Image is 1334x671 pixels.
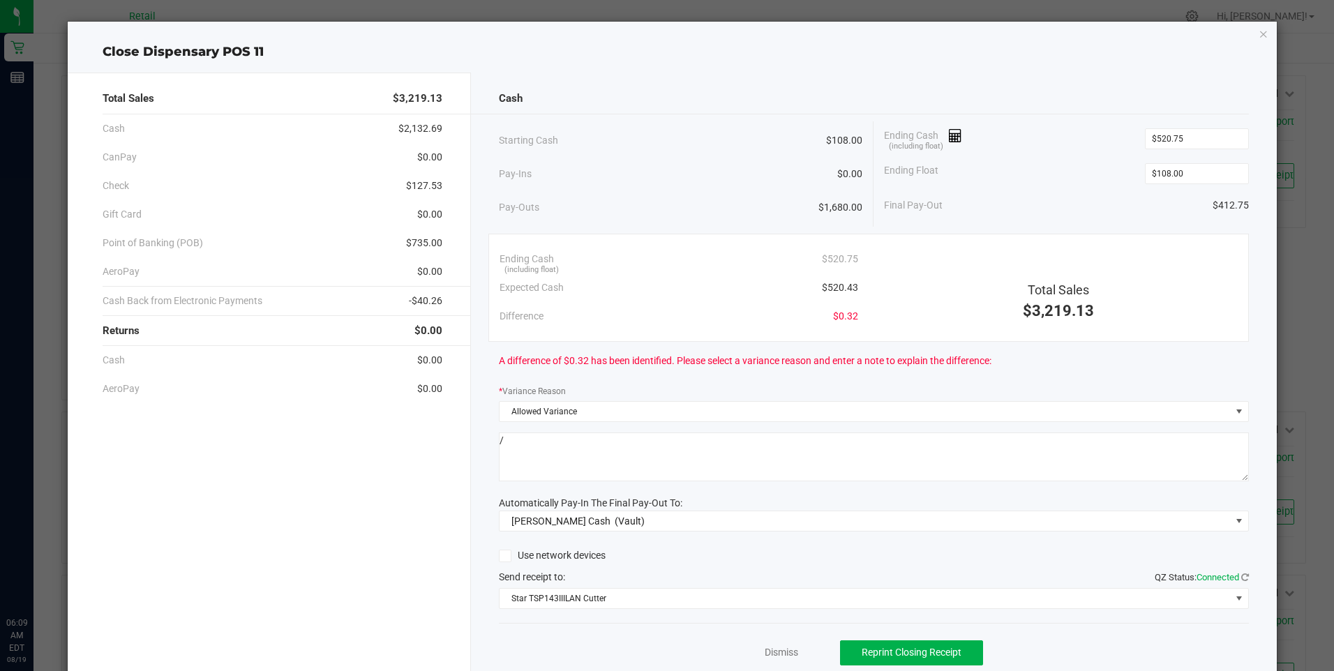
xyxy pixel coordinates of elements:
span: Cash [103,121,125,136]
span: $3,219.13 [393,91,442,107]
span: $0.32 [833,309,858,324]
label: Variance Reason [499,385,566,398]
span: Ending Float [884,163,938,184]
span: CanPay [103,150,137,165]
span: $520.43 [822,280,858,295]
span: Cash [499,91,523,107]
span: Ending Cash [884,128,962,149]
span: QZ Status: [1155,572,1249,582]
span: Allowed Variance [500,402,1231,421]
span: Total Sales [103,91,154,107]
span: Expected Cash [500,280,564,295]
a: Dismiss [765,645,798,660]
span: Star TSP143IIILAN Cutter [500,589,1231,608]
span: $127.53 [406,179,442,193]
span: Check [103,179,129,193]
span: $520.75 [822,252,858,266]
label: Use network devices [499,548,606,563]
span: Send receipt to: [499,571,565,582]
span: Starting Cash [499,133,558,148]
div: Close Dispensary POS 11 [68,43,1276,61]
span: $2,132.69 [398,121,442,136]
span: $108.00 [826,133,862,148]
span: Automatically Pay-In The Final Pay-Out To: [499,497,682,508]
span: $412.75 [1213,198,1249,213]
span: $0.00 [837,167,862,181]
span: (including float) [504,264,559,276]
span: $3,219.13 [1023,302,1094,319]
span: $0.00 [417,150,442,165]
span: Total Sales [1028,282,1089,297]
span: $0.00 [417,382,442,396]
span: $0.00 [417,264,442,279]
span: A difference of $0.32 has been identified. Please select a variance reason and enter a note to ex... [499,354,991,368]
iframe: Resource center [14,559,56,601]
span: Connected [1197,572,1239,582]
span: AeroPay [103,264,140,279]
span: Cash [103,353,125,368]
span: Gift Card [103,207,142,222]
span: Pay-Outs [499,200,539,215]
span: (Vault) [615,515,645,527]
span: $0.00 [417,353,442,368]
span: -$40.26 [409,294,442,308]
span: $0.00 [414,323,442,339]
span: $0.00 [417,207,442,222]
span: $735.00 [406,236,442,250]
span: AeroPay [103,382,140,396]
div: Returns [103,316,442,346]
span: (including float) [889,141,943,153]
span: Difference [500,309,544,324]
span: Point of Banking (POB) [103,236,203,250]
span: Reprint Closing Receipt [862,647,961,658]
span: Final Pay-Out [884,198,943,213]
span: $1,680.00 [818,200,862,215]
span: Ending Cash [500,252,554,266]
span: [PERSON_NAME] Cash [511,515,610,527]
button: Reprint Closing Receipt [840,640,983,665]
span: Pay-Ins [499,167,532,181]
span: Cash Back from Electronic Payments [103,294,262,308]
